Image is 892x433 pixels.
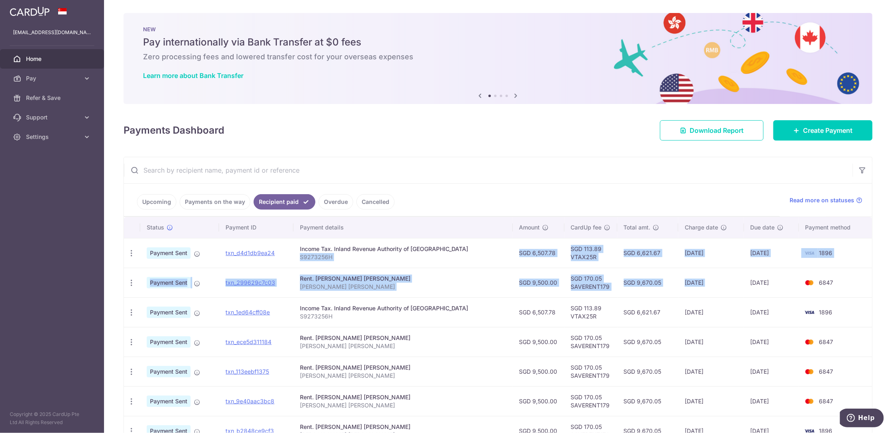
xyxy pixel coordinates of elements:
td: SGD 170.05 SAVERENT179 [564,268,617,297]
td: [DATE] [744,386,799,416]
p: S9273256H [300,253,506,261]
td: [DATE] [678,327,744,357]
td: [DATE] [744,238,799,268]
img: Bank Card [801,278,818,288]
a: txn_113eebf1375 [226,368,269,375]
div: Rent. [PERSON_NAME] [PERSON_NAME] [300,334,506,342]
a: txn_299629c7c03 [226,279,275,286]
span: Charge date [685,223,718,232]
span: Status [147,223,164,232]
span: Home [26,55,80,63]
a: Read more on statuses [790,196,862,204]
iframe: Opens a widget where you can find more information [840,409,884,429]
a: Upcoming [137,194,176,210]
span: 6847 [819,398,833,405]
input: Search by recipient name, payment id or reference [124,157,853,183]
a: txn_9e40aac3bc8 [226,398,274,405]
span: Total amt. [624,223,651,232]
td: [DATE] [678,386,744,416]
a: Cancelled [356,194,395,210]
span: Payment Sent [147,336,191,348]
td: SGD 6,507.78 [513,238,564,268]
a: Create Payment [773,120,872,141]
span: Support [26,113,80,121]
div: Rent. [PERSON_NAME] [PERSON_NAME] [300,423,506,431]
td: SGD 170.05 SAVERENT179 [564,357,617,386]
span: 6847 [819,368,833,375]
span: Pay [26,74,80,82]
div: Rent. [PERSON_NAME] [PERSON_NAME] [300,393,506,401]
td: SGD 9,670.05 [617,386,679,416]
th: Payment details [293,217,513,238]
span: Payment Sent [147,307,191,318]
th: Payment method [799,217,872,238]
p: [PERSON_NAME] [PERSON_NAME] [300,372,506,380]
td: [DATE] [678,357,744,386]
td: SGD 9,670.05 [617,327,679,357]
span: Refer & Save [26,94,80,102]
img: Bank Card [801,396,818,406]
span: Payment Sent [147,247,191,259]
span: Payment Sent [147,366,191,377]
p: [PERSON_NAME] [PERSON_NAME] [300,342,506,350]
span: Amount [519,223,540,232]
td: [DATE] [678,238,744,268]
a: txn_ece5d311184 [226,338,271,345]
span: 1896 [819,249,833,256]
td: [DATE] [678,297,744,327]
p: NEW [143,26,853,32]
img: CardUp [10,6,50,16]
td: [DATE] [744,268,799,297]
div: Income Tax. Inland Revenue Authority of [GEOGRAPHIC_DATA] [300,304,506,312]
span: Read more on statuses [790,196,854,204]
p: [PERSON_NAME] [PERSON_NAME] [300,401,506,409]
span: 1896 [819,309,833,316]
img: Bank Card [801,248,818,258]
td: [DATE] [744,297,799,327]
td: SGD 9,670.05 [617,268,679,297]
th: Payment ID [219,217,293,238]
span: Download Report [690,126,744,135]
a: txn_d4d1db9ea24 [226,249,275,256]
span: Payment Sent [147,277,191,288]
p: [EMAIL_ADDRESS][DOMAIN_NAME] [13,28,91,37]
td: SGD 113.89 VTAX25R [564,297,617,327]
img: Bank Card [801,307,818,317]
td: SGD 9,500.00 [513,357,564,386]
td: SGD 6,621.67 [617,238,679,268]
p: [PERSON_NAME] [PERSON_NAME] [300,283,506,291]
a: Overdue [319,194,353,210]
a: Recipient paid [254,194,315,210]
td: [DATE] [744,357,799,386]
h6: Zero processing fees and lowered transfer cost for your overseas expenses [143,52,853,62]
h5: Pay internationally via Bank Transfer at $0 fees [143,36,853,49]
td: SGD 6,621.67 [617,297,679,327]
div: Rent. [PERSON_NAME] [PERSON_NAME] [300,275,506,283]
a: txn_1ed64cff08e [226,309,270,316]
span: Create Payment [803,126,853,135]
td: SGD 9,500.00 [513,327,564,357]
img: Bank Card [801,367,818,377]
span: 6847 [819,338,833,345]
img: Bank transfer banner [124,13,872,104]
td: SGD 170.05 SAVERENT179 [564,386,617,416]
span: CardUp fee [571,223,602,232]
td: SGD 9,500.00 [513,268,564,297]
h4: Payments Dashboard [124,123,224,138]
td: SGD 9,670.05 [617,357,679,386]
div: Rent. [PERSON_NAME] [PERSON_NAME] [300,364,506,372]
a: Learn more about Bank Transfer [143,71,243,80]
span: 6847 [819,279,833,286]
img: Bank Card [801,337,818,347]
td: SGD 170.05 SAVERENT179 [564,327,617,357]
td: SGD 6,507.78 [513,297,564,327]
td: SGD 113.89 VTAX25R [564,238,617,268]
td: SGD 9,500.00 [513,386,564,416]
a: Download Report [660,120,764,141]
span: Payment Sent [147,396,191,407]
span: Due date [751,223,775,232]
td: [DATE] [678,268,744,297]
span: Settings [26,133,80,141]
td: [DATE] [744,327,799,357]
